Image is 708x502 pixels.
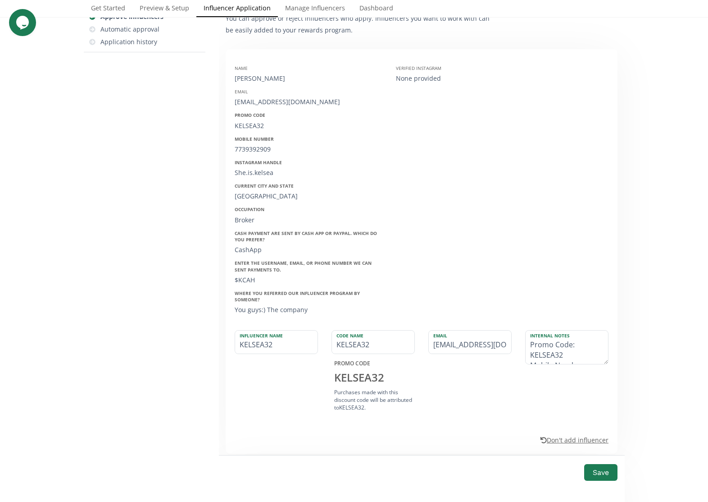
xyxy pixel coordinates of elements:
textarea: Promo Code: KELSEA32 Mobile Number: [PHONE_NUMBER] Instagram Handle: She.is.kelsea Current City a... [526,331,608,364]
div: Automatic approval [100,25,159,34]
div: [PERSON_NAME] [235,74,382,83]
strong: Cash payment are sent by Cash App or PayPal. Which do you prefer? [235,230,377,243]
div: Email [235,88,382,95]
strong: Enter the username, email, or phone number we can sent payments to. [235,260,372,272]
strong: Occupation [235,206,264,212]
label: Code Name [332,331,405,339]
strong: Instagram Handle [235,159,282,166]
div: [GEOGRAPHIC_DATA] [235,192,382,201]
div: KELSEA32 [235,121,382,130]
div: None provided [396,74,544,83]
strong: Mobile Number [235,136,274,142]
div: $KCAH [235,276,382,285]
div: Name [235,65,382,71]
label: Email [429,331,502,339]
div: Application history [100,37,157,46]
button: Save [584,464,617,481]
div: You guys:) The company [235,305,382,314]
div: KELSEA32 [331,370,415,385]
div: Purchases made with this discount code will be attributed to KELSEA32 . [331,388,415,411]
iframe: chat widget [9,9,38,36]
strong: Promo Code [235,112,265,118]
strong: Where you referred our influencer program by someone? [235,290,360,303]
div: Broker [235,216,382,225]
label: Internal Notes [526,331,599,339]
div: 7739392909 [235,145,382,154]
div: [EMAIL_ADDRESS][DOMAIN_NAME] [235,97,382,106]
strong: Current City and State [235,183,294,189]
div: Verified Instagram [396,65,544,71]
div: PROMO CODE [331,359,415,367]
p: You can approve or reject influencers who apply. Influencers you want to work with can be easily ... [226,13,496,35]
label: Influencer Name [235,331,309,339]
div: CashApp [235,245,382,254]
div: She.is.kelsea [235,168,382,177]
u: Don't add influencer [540,436,608,444]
